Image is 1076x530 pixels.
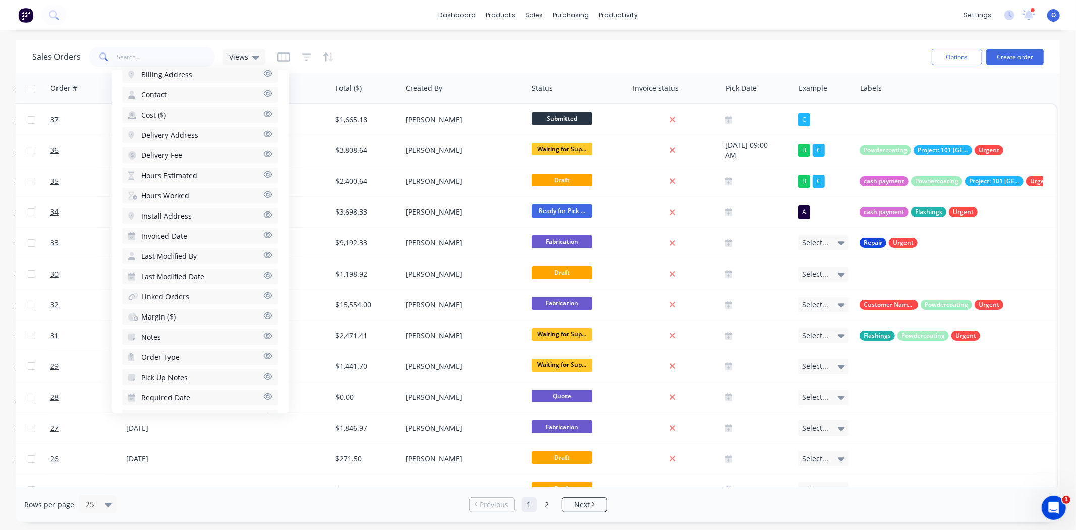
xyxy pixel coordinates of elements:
a: 32 [50,290,111,320]
button: Delivery Fee [122,147,278,164]
div: purchasing [548,8,594,23]
span: 28 [50,392,59,402]
button: BC [798,144,825,157]
div: products [481,8,520,23]
div: $9,192.33 [335,238,395,248]
div: Example [799,83,827,93]
span: Previous [480,500,508,510]
span: Select... [802,331,828,341]
span: 37 [50,115,59,125]
span: Ready for Pick ... [532,204,592,217]
span: 27 [50,423,59,433]
a: 31 [50,321,111,351]
div: settings [958,8,996,23]
button: Cost ($) [122,107,278,123]
div: [PERSON_NAME] [406,485,518,495]
div: $1,665.18 [335,115,395,125]
span: Urgent [979,145,999,155]
div: $1,846.97 [335,423,395,433]
button: Customer Name: [PERSON_NAME]'s MetalsPowdercoatingUrgent [860,300,1003,310]
span: Hours Worked [141,191,189,201]
a: 34 [50,197,111,227]
span: Last Modified Date [141,272,204,282]
span: Last Modified By [141,251,197,261]
div: [PERSON_NAME] [406,269,518,279]
span: Draft [532,451,592,464]
button: Hours Worked [122,188,278,204]
span: Views [229,51,248,62]
span: Urgent [979,300,999,310]
span: Project: 101 [GEOGRAPHIC_DATA] [918,145,968,155]
span: Waiting for Sup... [532,359,592,372]
span: O [1051,11,1056,20]
button: cash paymentFlashingsUrgent [860,207,978,217]
span: cash payment [864,176,904,186]
span: Repair [864,238,882,248]
span: Select... [802,423,828,433]
span: Waiting for Sup... [532,143,592,155]
button: Notes [122,329,278,345]
span: Powdercoating [925,300,968,310]
span: Powdercoating [901,331,945,341]
span: Quote [532,390,592,402]
span: Fabrication [532,235,592,248]
div: [PERSON_NAME] [406,454,518,464]
a: 30 [50,259,111,289]
a: dashboard [433,8,481,23]
a: 36 [50,135,111,166]
a: Page 2 [540,497,555,512]
span: Margin ($) [141,312,176,322]
span: Fabrication [532,420,592,433]
button: Hours Estimated [122,168,278,184]
span: Project: 101 [GEOGRAPHIC_DATA] [969,176,1020,186]
span: Urgent [893,238,914,248]
button: Linked Orders [122,289,278,305]
button: FlashingsPowdercoatingUrgent [860,331,980,341]
input: Search... [117,47,215,67]
div: [PERSON_NAME] [406,145,518,155]
a: 33 [50,228,111,258]
div: Status [532,83,553,93]
span: Fabrication [532,297,592,309]
div: $0.00 [335,392,395,402]
div: $2,471.41 [335,331,395,341]
button: Margin ($) [122,309,278,325]
div: Pick Date [726,83,757,93]
span: Urgent [953,207,974,217]
div: Order # [50,83,77,93]
span: Install Address [141,211,192,221]
div: Total ($) [335,83,362,93]
span: Draft [532,266,592,279]
a: Next page [562,500,607,510]
span: Billing Address [141,70,192,80]
div: [DATE] [126,485,201,495]
span: Select... [802,238,828,248]
span: C [802,115,806,125]
span: Select... [802,361,828,372]
span: Urgent [955,331,976,341]
div: Invoice status [633,83,679,93]
div: productivity [594,8,643,23]
span: B [802,145,806,155]
span: 25 [50,485,59,495]
div: $271.50 [335,454,395,464]
span: Required Date [141,393,190,403]
button: Pick Up Notes [122,369,278,386]
button: Create order [986,49,1044,65]
span: 30 [50,269,59,279]
a: 29 [50,351,111,382]
a: Page 1 is your current page [522,497,537,512]
a: 25 [50,474,111,505]
button: cash paymentPowdercoatingProject: 101 [GEOGRAPHIC_DATA]Urgent [860,176,1055,186]
button: Contact [122,87,278,103]
button: Install Address [122,208,278,224]
button: Total ($) excl. tax [122,410,278,426]
span: Draft [532,174,592,186]
span: Powdercoating [864,145,907,155]
span: Linked Orders [141,292,189,302]
div: [PERSON_NAME] [406,300,518,310]
span: Select... [802,392,828,402]
button: BC [798,175,825,188]
div: [DATE] [126,454,201,464]
span: B [802,176,806,186]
